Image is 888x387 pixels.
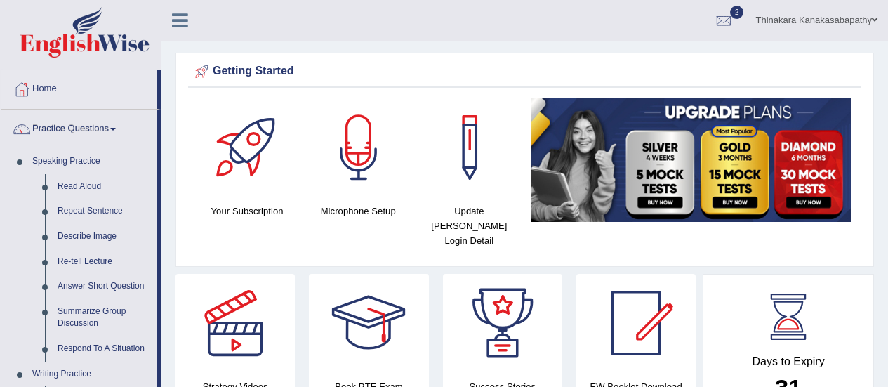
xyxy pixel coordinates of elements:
a: Answer Short Question [51,274,157,299]
span: 2 [730,6,744,19]
a: Read Aloud [51,174,157,199]
h4: Update [PERSON_NAME] Login Detail [420,204,517,248]
h4: Your Subscription [199,204,296,218]
img: small5.jpg [531,98,851,222]
a: Repeat Sentence [51,199,157,224]
a: Summarize Group Discussion [51,299,157,336]
a: Re-tell Lecture [51,249,157,275]
a: Home [1,70,157,105]
a: Respond To A Situation [51,336,157,362]
a: Practice Questions [1,110,157,145]
h4: Days to Expiry [719,355,858,368]
a: Writing Practice [26,362,157,387]
h4: Microphone Setup [310,204,406,218]
div: Getting Started [192,61,858,82]
a: Describe Image [51,224,157,249]
a: Speaking Practice [26,149,157,174]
